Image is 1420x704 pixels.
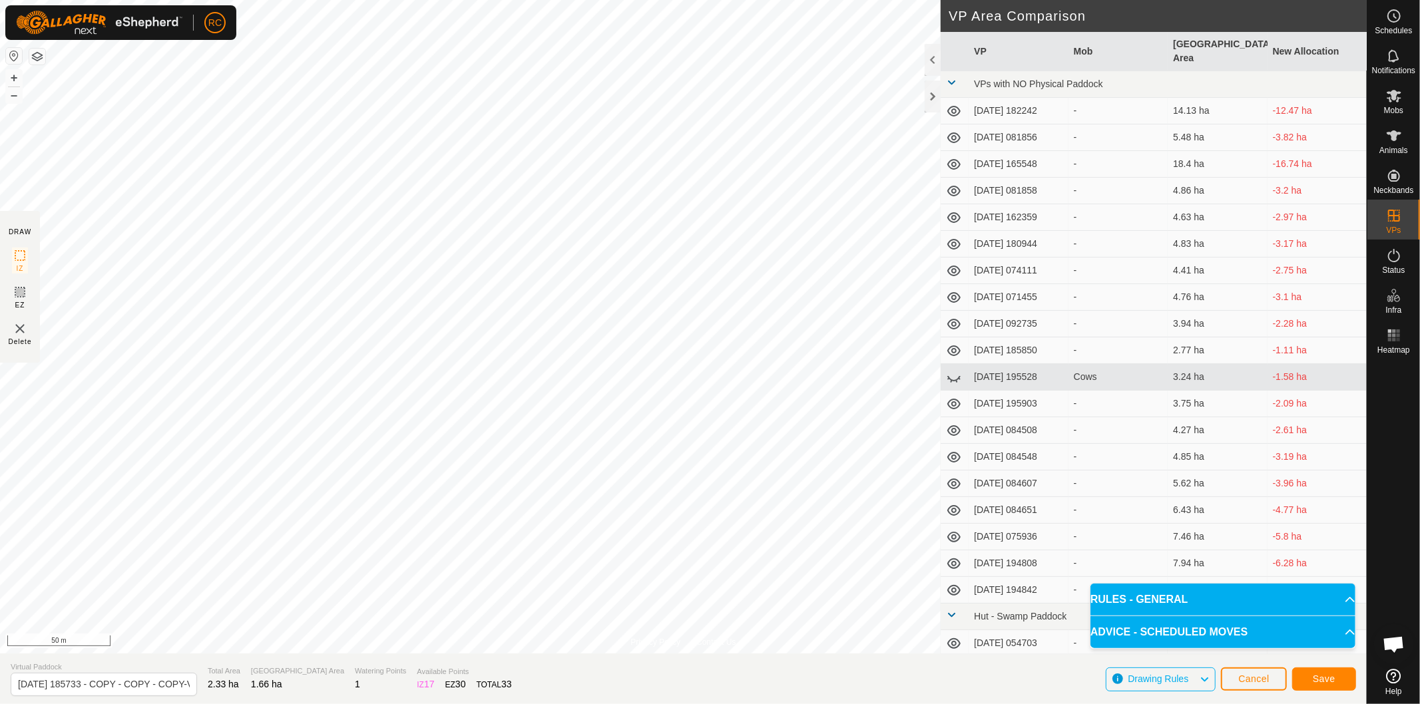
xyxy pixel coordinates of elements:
[1385,306,1401,314] span: Infra
[1168,364,1267,391] td: 3.24 ha
[1074,343,1162,357] div: -
[1168,32,1267,71] th: [GEOGRAPHIC_DATA] Area
[417,677,434,691] div: IZ
[969,284,1068,311] td: [DATE] 071455
[6,70,22,86] button: +
[1090,584,1355,616] p-accordion-header: RULES - GENERAL
[1268,337,1367,364] td: -1.11 ha
[1382,266,1405,274] span: Status
[969,151,1068,178] td: [DATE] 165548
[208,679,239,689] span: 2.33 ha
[355,665,406,677] span: Watering Points
[1090,616,1355,648] p-accordion-header: ADVICE - SCHEDULED MOVES
[9,337,32,347] span: Delete
[9,227,31,237] div: DRAW
[1268,444,1367,470] td: -3.19 ha
[1268,124,1367,151] td: -3.82 ha
[208,16,222,30] span: RC
[1128,673,1188,684] span: Drawing Rules
[1268,258,1367,284] td: -2.75 ha
[1268,417,1367,444] td: -2.61 ha
[1168,524,1267,550] td: 7.46 ha
[969,204,1068,231] td: [DATE] 162359
[969,337,1068,364] td: [DATE] 185850
[1168,391,1267,417] td: 3.75 ha
[969,524,1068,550] td: [DATE] 075936
[1384,106,1403,114] span: Mobs
[630,636,680,648] a: Privacy Policy
[1268,364,1367,391] td: -1.58 ha
[1268,470,1367,497] td: -3.96 ha
[969,444,1068,470] td: [DATE] 084548
[1268,311,1367,337] td: -2.28 ha
[969,124,1068,151] td: [DATE] 081856
[1168,151,1267,178] td: 18.4 ha
[355,679,360,689] span: 1
[1168,231,1267,258] td: 4.83 ha
[1268,284,1367,311] td: -3.1 ha
[1074,503,1162,517] div: -
[1074,157,1162,171] div: -
[1168,98,1267,124] td: 14.13 ha
[11,661,197,673] span: Virtual Paddock
[969,550,1068,577] td: [DATE] 194808
[1168,337,1267,364] td: 2.77 ha
[1367,663,1420,701] a: Help
[1168,497,1267,524] td: 6.43 ha
[17,264,24,273] span: IZ
[29,49,45,65] button: Map Layers
[969,470,1068,497] td: [DATE] 084607
[1074,237,1162,251] div: -
[1268,391,1367,417] td: -2.09 ha
[969,417,1068,444] td: [DATE] 084508
[1373,186,1413,194] span: Neckbands
[1168,550,1267,577] td: 7.94 ha
[1374,624,1414,664] a: Open chat
[1074,583,1162,597] div: -
[969,98,1068,124] td: [DATE] 182242
[455,679,466,689] span: 30
[16,11,182,35] img: Gallagher Logo
[1168,204,1267,231] td: 4.63 ha
[1168,417,1267,444] td: 4.27 ha
[1372,67,1415,75] span: Notifications
[974,79,1103,89] span: VPs with NO Physical Paddock
[1168,284,1267,311] td: 4.76 ha
[501,679,512,689] span: 33
[477,677,512,691] div: TOTAL
[1168,124,1267,151] td: 5.48 ha
[208,665,240,677] span: Total Area
[1074,450,1162,464] div: -
[1292,667,1356,691] button: Save
[969,391,1068,417] td: [DATE] 195903
[6,87,22,103] button: –
[1168,178,1267,204] td: 4.86 ha
[1375,27,1412,35] span: Schedules
[969,258,1068,284] td: [DATE] 074111
[1074,370,1162,384] div: Cows
[1268,178,1367,204] td: -3.2 ha
[1377,346,1410,354] span: Heatmap
[1074,210,1162,224] div: -
[251,665,344,677] span: [GEOGRAPHIC_DATA] Area
[445,677,466,691] div: EZ
[1074,636,1162,650] div: -
[1268,497,1367,524] td: -4.77 ha
[696,636,736,648] a: Contact Us
[1268,550,1367,577] td: -6.28 ha
[1074,530,1162,544] div: -
[1168,311,1267,337] td: 3.94 ha
[1074,397,1162,411] div: -
[15,300,25,310] span: EZ
[1386,226,1401,234] span: VPs
[1074,317,1162,331] div: -
[969,630,1068,657] td: [DATE] 054703
[1313,673,1335,684] span: Save
[1074,104,1162,118] div: -
[969,497,1068,524] td: [DATE] 084651
[969,364,1068,391] td: [DATE] 195528
[1068,32,1168,71] th: Mob
[1221,667,1287,691] button: Cancel
[1074,264,1162,277] div: -
[1074,184,1162,198] div: -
